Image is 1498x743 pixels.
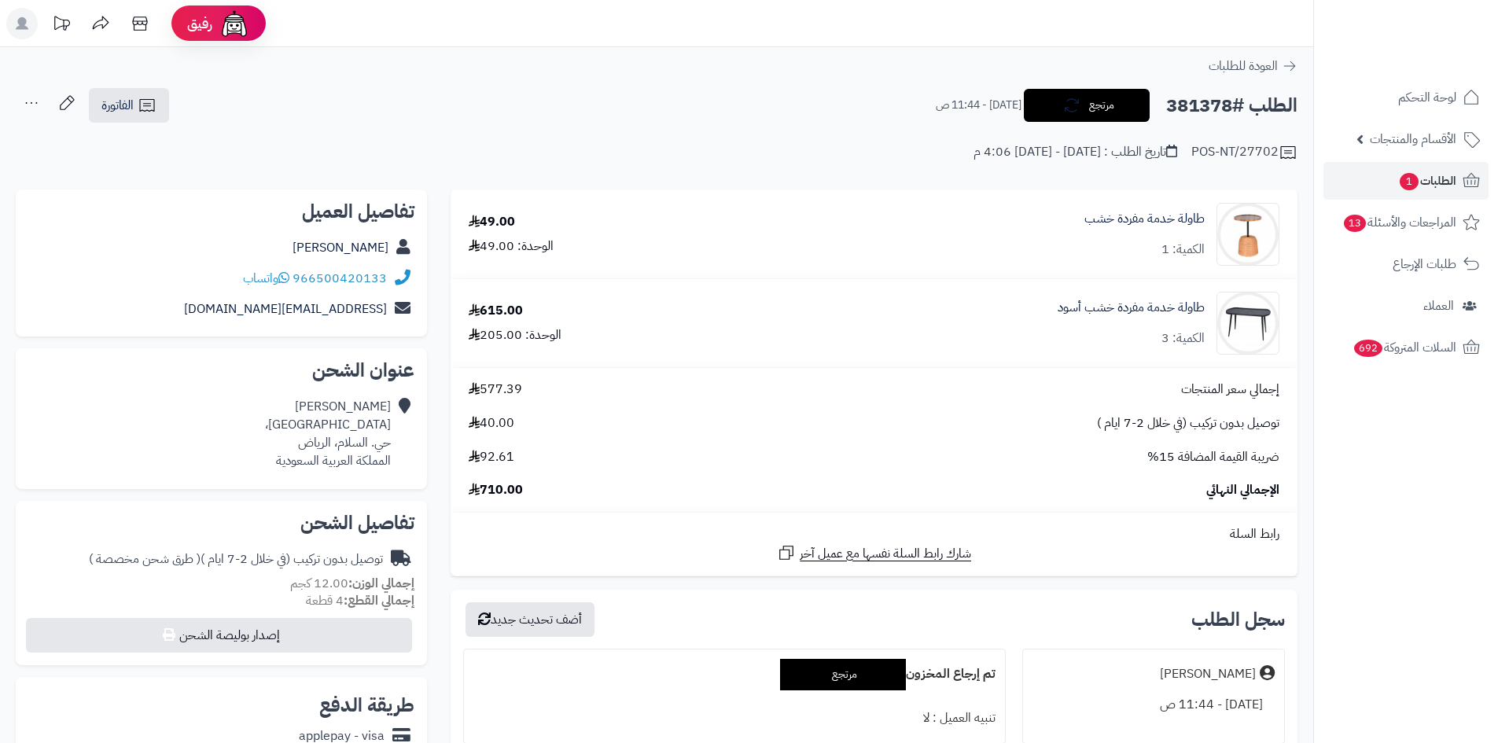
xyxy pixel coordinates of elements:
span: 40.00 [469,414,514,432]
img: 1732720005-110108010227-90x90.jpg [1217,203,1279,266]
div: POS-NT/27702 [1191,143,1297,162]
span: إجمالي سعر المنتجات [1181,381,1279,399]
a: العملاء [1323,287,1489,325]
b: تم إرجاع المخزون [906,664,996,683]
a: شارك رابط السلة نفسها مع عميل آخر [777,543,971,563]
small: 4 قطعة [306,591,414,610]
div: [PERSON_NAME] [1160,665,1256,683]
button: أضف تحديث جديد [466,602,594,637]
h2: الطلب #381378 [1166,90,1297,122]
img: ai-face.png [219,8,250,39]
span: 692 [1354,340,1382,357]
div: الكمية: 3 [1161,329,1205,348]
span: 1 [1400,173,1419,190]
h3: سجل الطلب [1191,610,1285,629]
span: العملاء [1423,295,1454,317]
strong: إجمالي الوزن: [348,574,414,593]
img: logo-2.png [1391,12,1483,45]
span: السلات المتروكة [1353,337,1456,359]
a: [EMAIL_ADDRESS][DOMAIN_NAME] [184,300,387,318]
span: لوحة التحكم [1398,86,1456,109]
h2: طريقة الدفع [319,696,414,715]
span: ( طرق شحن مخصصة ) [89,550,201,568]
a: تحديثات المنصة [42,8,81,43]
span: 577.39 [469,381,522,399]
div: مرتجع [780,659,906,690]
div: الوحدة: 49.00 [469,237,554,256]
a: [PERSON_NAME] [293,238,388,257]
div: توصيل بدون تركيب (في خلال 2-7 ايام ) [89,550,383,568]
div: 615.00 [469,302,523,320]
a: العودة للطلبات [1209,57,1297,75]
div: الكمية: 1 [1161,241,1205,259]
div: الوحدة: 205.00 [469,326,561,344]
small: [DATE] - 11:44 ص [936,97,1021,113]
span: توصيل بدون تركيب (في خلال 2-7 ايام ) [1097,414,1279,432]
h2: تفاصيل العميل [28,202,414,221]
span: المراجعات والأسئلة [1342,211,1456,234]
a: واتساب [243,269,289,288]
span: الإجمالي النهائي [1206,481,1279,499]
div: 49.00 [469,213,515,231]
span: ضريبة القيمة المضافة 15% [1147,448,1279,466]
span: شارك رابط السلة نفسها مع عميل آخر [800,545,971,563]
span: العودة للطلبات [1209,57,1278,75]
span: الطلبات [1398,170,1456,192]
a: طلبات الإرجاع [1323,245,1489,283]
h2: عنوان الشحن [28,361,414,380]
div: رابط السلة [457,525,1291,543]
span: الفاتورة [101,96,134,115]
a: طاولة خدمة مفردة خشب أسود [1058,299,1205,317]
a: طاولة خدمة مفردة خشب [1084,210,1205,228]
span: طلبات الإرجاع [1393,253,1456,275]
button: مرتجع [1024,89,1150,122]
h2: تفاصيل الشحن [28,513,414,532]
span: الأقسام والمنتجات [1370,128,1456,150]
img: 1734445911-110108010204-90x90.jpg [1217,292,1279,355]
span: 13 [1344,215,1366,232]
small: 12.00 كجم [290,574,414,593]
button: إصدار بوليصة الشحن [26,618,412,653]
a: السلات المتروكة692 [1323,329,1489,366]
div: [PERSON_NAME] [GEOGRAPHIC_DATA]، حي. السلام، الرياض المملكة العربية السعودية [265,398,391,469]
a: المراجعات والأسئلة13 [1323,204,1489,241]
span: 710.00 [469,481,523,499]
div: تاريخ الطلب : [DATE] - [DATE] 4:06 م [974,143,1177,161]
span: 92.61 [469,448,514,466]
a: 966500420133 [293,269,387,288]
a: الطلبات1 [1323,162,1489,200]
span: رفيق [187,14,212,33]
strong: إجمالي القطع: [344,591,414,610]
a: لوحة التحكم [1323,79,1489,116]
div: [DATE] - 11:44 ص [1032,690,1275,720]
div: تنبيه العميل : لا [473,703,995,734]
a: الفاتورة [89,88,169,123]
